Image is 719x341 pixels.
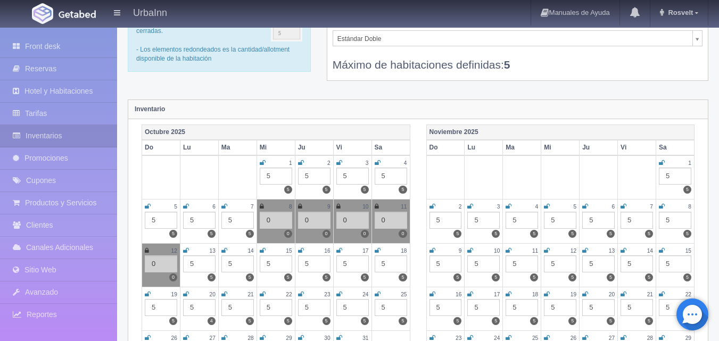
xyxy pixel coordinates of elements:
div: 5 [260,299,292,316]
label: 5 [284,273,292,281]
div: 5 [582,212,615,229]
div: 5 [659,168,691,185]
small: 16 [324,248,330,254]
th: Mi [541,140,580,155]
small: 3 [366,160,369,166]
th: Vi [333,140,371,155]
small: 25 [532,335,538,341]
small: 16 [456,292,461,297]
label: 0 [284,230,292,238]
span: Estándar Doble [337,31,688,47]
th: Ma [218,140,257,155]
small: 10 [494,248,500,254]
div: 5 [659,212,691,229]
div: 5 [145,299,177,316]
label: 5 [568,273,576,281]
small: 10 [362,204,368,210]
small: 27 [609,335,615,341]
label: 5 [607,317,615,325]
div: 5 [621,212,653,229]
small: 7 [650,204,653,210]
small: 20 [210,292,216,297]
th: Ju [580,140,618,155]
th: Do [142,140,180,155]
label: 0 [169,273,177,281]
div: 5 [429,299,462,316]
label: 5 [530,230,538,238]
label: 5 [607,273,615,281]
th: Ma [503,140,541,155]
label: 5 [568,230,576,238]
label: 5 [568,317,576,325]
small: 4 [535,204,539,210]
small: 9 [459,248,462,254]
label: 5 [323,273,330,281]
div: 5 [544,255,576,272]
div: 5 [298,255,330,272]
div: 5 [582,299,615,316]
div: 5 [183,255,216,272]
th: Sa [371,140,410,155]
small: 18 [532,292,538,297]
label: 5 [284,186,292,194]
small: 26 [571,335,576,341]
label: 4 [208,317,216,325]
label: 5 [492,273,500,281]
th: Lu [465,140,503,155]
small: 8 [688,204,691,210]
th: Mi [257,140,295,155]
label: 5 [453,317,461,325]
th: Octubre 2025 [142,124,410,140]
div: 5 [659,255,691,272]
small: 1 [688,160,691,166]
label: 5 [208,273,216,281]
th: Vi [618,140,656,155]
small: 3 [497,204,500,210]
label: 5 [361,317,369,325]
label: 5 [399,186,407,194]
div: 5 [298,168,330,185]
label: 5 [530,273,538,281]
small: 17 [362,248,368,254]
label: 5 [208,230,216,238]
small: 14 [647,248,653,254]
div: 5 [336,168,369,185]
label: 5 [323,186,330,194]
div: 0 [260,212,292,229]
small: 6 [611,204,615,210]
div: 5 [375,299,407,316]
small: 25 [401,292,407,297]
th: Noviembre 2025 [426,124,695,140]
div: 5 [544,212,576,229]
h4: UrbaInn [133,5,167,19]
label: 0 [361,230,369,238]
label: 5 [530,317,538,325]
div: 5 [336,255,369,272]
small: 21 [647,292,653,297]
label: 5 [246,273,254,281]
small: 28 [247,335,253,341]
small: 19 [171,292,177,297]
th: Sa [656,140,695,155]
small: 23 [456,335,461,341]
img: Getabed [32,3,53,24]
img: cutoff.png [271,18,302,41]
small: 4 [404,160,407,166]
div: 5 [375,255,407,272]
small: 30 [324,335,330,341]
th: Ju [295,140,333,155]
small: 5 [574,204,577,210]
small: 11 [532,248,538,254]
div: 5 [659,299,691,316]
div: 0 [336,212,369,229]
label: 5 [645,273,653,281]
div: 5 [183,212,216,229]
label: 5 [683,273,691,281]
label: 5 [492,317,500,325]
label: 5 [169,230,177,238]
small: 5 [174,204,177,210]
div: 5 [467,299,500,316]
div: 5 [621,255,653,272]
small: 28 [647,335,653,341]
div: 5 [375,168,407,185]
